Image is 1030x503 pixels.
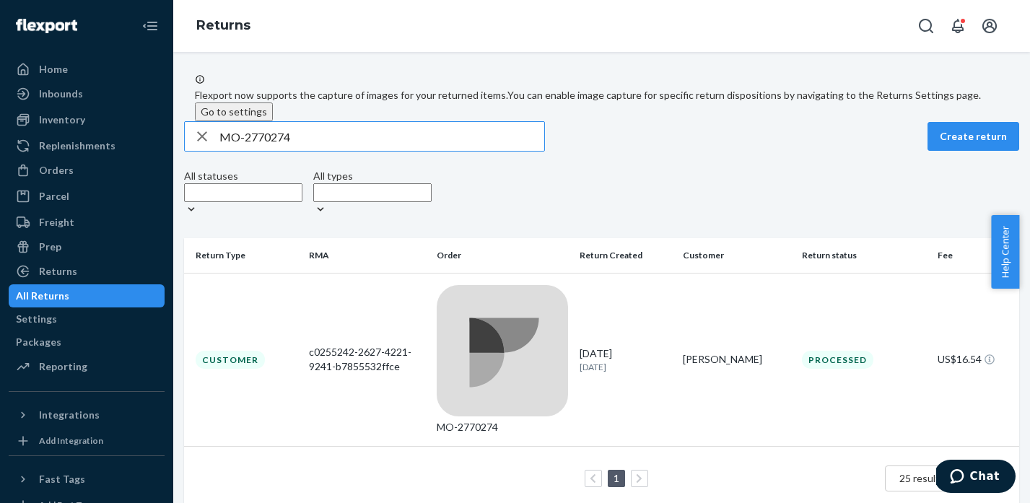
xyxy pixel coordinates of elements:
[303,238,430,273] th: RMA
[195,102,273,121] button: Go to settings
[39,264,77,279] div: Returns
[39,434,103,447] div: Add Integration
[39,87,83,101] div: Inbounds
[184,238,303,273] th: Return Type
[39,472,85,486] div: Fast Tags
[313,169,432,183] div: All types
[184,183,302,202] input: All statuses
[16,289,69,303] div: All Returns
[802,351,873,369] div: Processed
[39,163,74,178] div: Orders
[9,211,165,234] a: Freight
[16,335,61,349] div: Packages
[9,260,165,283] a: Returns
[928,122,1019,151] button: Create return
[39,359,87,374] div: Reporting
[9,235,165,258] a: Prep
[39,139,115,153] div: Replenishments
[16,19,77,33] img: Flexport logo
[912,12,940,40] button: Open Search Box
[932,238,1019,273] th: Fee
[9,331,165,354] a: Packages
[9,185,165,208] a: Parcel
[437,420,568,434] div: MO-2770274
[580,361,671,373] p: [DATE]
[9,58,165,81] a: Home
[196,17,250,33] a: Returns
[991,215,1019,289] button: Help Center
[796,238,931,273] th: Return status
[936,460,1016,496] iframe: Opens a widget where you can chat to one of our agents
[9,108,165,131] a: Inventory
[136,12,165,40] button: Close Navigation
[9,432,165,450] a: Add Integration
[899,472,987,484] span: 25 results per page
[574,238,677,273] th: Return Created
[219,122,544,151] input: Search returns by rma, id, tracking number
[309,345,424,374] div: c0255242-2627-4221-9241-b7855532ffce
[184,169,302,183] div: All statuses
[9,82,165,105] a: Inbounds
[9,284,165,307] a: All Returns
[39,113,85,127] div: Inventory
[16,312,57,326] div: Settings
[313,183,432,202] input: All types
[9,134,165,157] a: Replenishments
[975,12,1004,40] button: Open account menu
[39,408,100,422] div: Integrations
[9,159,165,182] a: Orders
[195,89,507,101] span: Flexport now supports the capture of images for your returned items.
[507,89,981,101] span: You can enable image capture for specific return dispositions by navigating to the Returns Settin...
[39,215,74,229] div: Freight
[39,189,69,204] div: Parcel
[677,238,796,273] th: Customer
[9,468,165,491] button: Fast Tags
[943,12,972,40] button: Open notifications
[580,346,671,373] div: [DATE]
[39,240,61,254] div: Prep
[196,351,265,369] div: Customer
[9,403,165,427] button: Integrations
[185,5,262,47] ol: breadcrumbs
[932,273,1019,446] td: US$16.54
[9,355,165,378] a: Reporting
[611,472,622,484] a: Page 1 is your current page
[431,238,574,273] th: Order
[683,352,790,367] div: [PERSON_NAME]
[9,307,165,331] a: Settings
[39,62,68,76] div: Home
